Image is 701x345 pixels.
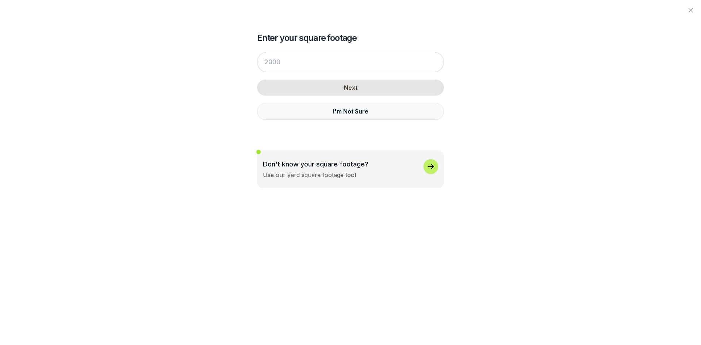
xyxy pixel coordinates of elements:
[257,150,444,188] button: Don't know your square footage?Use our yard square footage tool
[257,52,444,72] input: 2000
[263,159,368,169] p: Don't know your square footage?
[263,170,356,179] div: Use our yard square footage tool
[257,80,444,96] button: Next
[257,103,444,120] button: I'm Not Sure
[257,32,444,44] h2: Enter your square footage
